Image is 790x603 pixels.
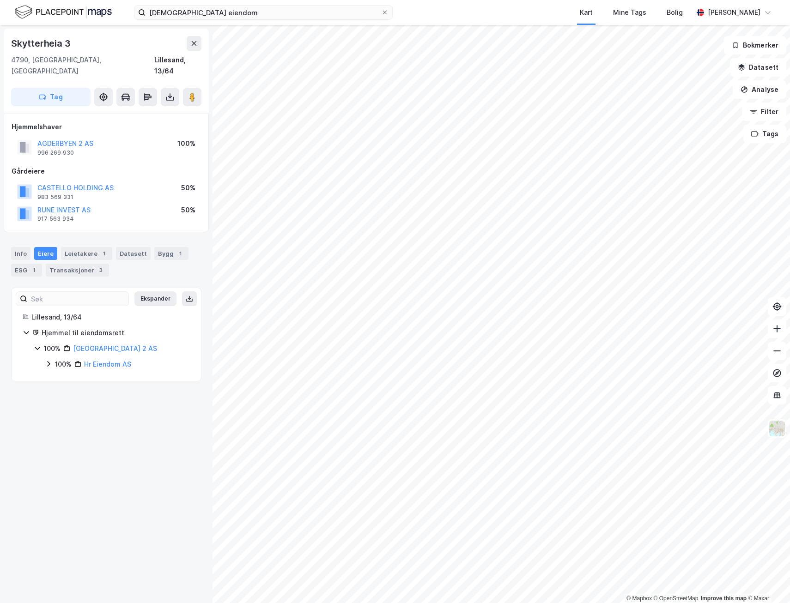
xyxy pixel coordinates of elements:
[29,265,38,275] div: 1
[667,7,683,18] div: Bolig
[154,54,201,77] div: Lillesand, 13/64
[37,149,74,157] div: 996 269 930
[176,249,185,258] div: 1
[154,247,188,260] div: Bygg
[73,344,157,352] a: [GEOGRAPHIC_DATA] 2 AS
[708,7,760,18] div: [PERSON_NAME]
[34,247,57,260] div: Eiere
[11,36,72,51] div: Skytterheia 3
[44,343,61,354] div: 100%
[181,182,195,193] div: 50%
[31,312,190,323] div: Lillesand, 13/64
[96,265,105,275] div: 3
[654,595,699,602] a: OpenStreetMap
[724,36,786,54] button: Bokmerker
[84,360,131,368] a: Hr Eiendom AS
[146,6,381,19] input: Søk på adresse, matrikkel, gårdeiere, leietakere eller personer
[181,205,195,216] div: 50%
[12,166,201,177] div: Gårdeiere
[768,420,786,437] img: Z
[11,54,154,77] div: 4790, [GEOGRAPHIC_DATA], [GEOGRAPHIC_DATA]
[27,292,128,306] input: Søk
[37,215,74,223] div: 917 563 934
[177,138,195,149] div: 100%
[11,247,30,260] div: Info
[580,7,593,18] div: Kart
[15,4,112,20] img: logo.f888ab2527a4732fd821a326f86c7f29.svg
[701,595,747,602] a: Improve this map
[11,88,91,106] button: Tag
[116,247,151,260] div: Datasett
[730,58,786,77] button: Datasett
[744,559,790,603] iframe: Chat Widget
[55,359,72,370] div: 100%
[134,291,176,306] button: Ekspander
[743,125,786,143] button: Tags
[11,264,42,277] div: ESG
[613,7,646,18] div: Mine Tags
[12,121,201,133] div: Hjemmelshaver
[37,193,73,201] div: 983 569 331
[626,595,652,602] a: Mapbox
[42,327,190,338] div: Hjemmel til eiendomsrett
[61,247,112,260] div: Leietakere
[46,264,109,277] div: Transaksjoner
[99,249,109,258] div: 1
[742,103,786,121] button: Filter
[733,80,786,99] button: Analyse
